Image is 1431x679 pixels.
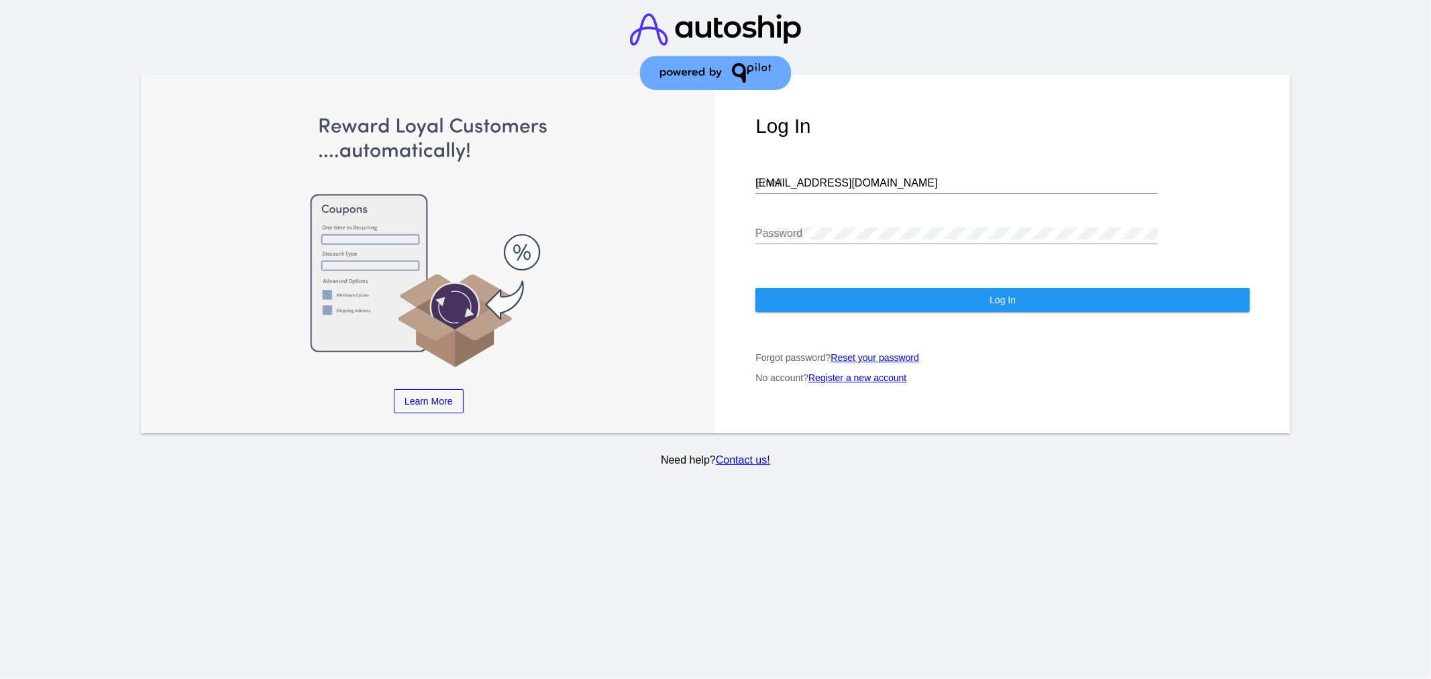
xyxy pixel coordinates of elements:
[755,352,1250,363] p: Forgot password?
[990,295,1016,305] span: Log In
[755,288,1250,312] button: Log In
[755,115,1250,138] h1: Log In
[808,372,906,383] a: Register a new account
[755,372,1250,383] p: No account?
[755,177,1158,189] input: Email
[716,454,770,466] a: Contact us!
[394,389,464,413] a: Learn More
[405,396,453,407] span: Learn More
[181,115,676,370] img: Apply Coupons Automatically to Scheduled Orders with QPilot
[831,352,920,363] a: Reset your password
[138,454,1292,466] p: Need help?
